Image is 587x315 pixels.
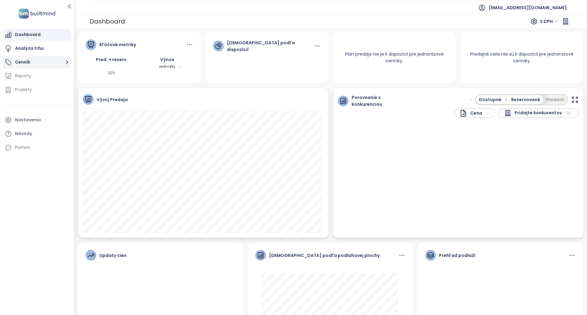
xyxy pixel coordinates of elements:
div: Dashboard [15,31,41,38]
span: Jednotky [151,63,183,70]
img: logo [17,7,57,20]
a: Analýza trhu [3,42,71,55]
div: [DEMOGRAPHIC_DATA] podľa dispozícií [227,39,313,53]
div: Nastavenia [15,116,41,124]
div: Analýza trhu [15,45,44,52]
div: [DEMOGRAPHIC_DATA] podľa podlahovej plochy [269,252,380,259]
span: S DPH [540,17,558,26]
div: Reporty [15,72,31,80]
span: Porovnanie s konkurenciou [352,94,396,108]
div: Dashboard [90,16,125,27]
div: Kľúčové metriky [99,41,136,48]
span: Dostupné [479,96,509,103]
span: | [505,97,507,103]
span: [EMAIL_ADDRESS][DOMAIN_NAME] [489,0,567,15]
span: Pred. + rezerv. [96,57,127,63]
a: Dashboard [3,29,71,41]
a: Reporty [3,70,71,82]
span: Pridajte konkurentov [515,109,562,117]
a: Nastavenia [3,114,71,126]
span: Rezervované [511,96,540,103]
a: Projekty [3,84,71,96]
div: Pomoc [3,141,71,154]
div: Plán predaja nie je k dispozícii pre jednorázové cenníky. [333,43,456,71]
a: Návody [3,128,71,140]
div: Projekty [15,86,32,93]
div: Prehľad podlaží [439,252,475,259]
div: 0/0 [86,70,138,76]
button: Predané [543,95,567,104]
div: Updaty cien [99,252,127,259]
div: Výnos [141,56,194,63]
div: Predajné ciele nie sú k dispozícii pre jednorazové cenníky. [461,43,583,71]
span: Vývoj Predaja [97,96,128,103]
div: Cena [460,109,482,117]
button: Cenník [3,56,71,68]
div: Pomoc [15,144,30,151]
div: Návody [15,130,32,137]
